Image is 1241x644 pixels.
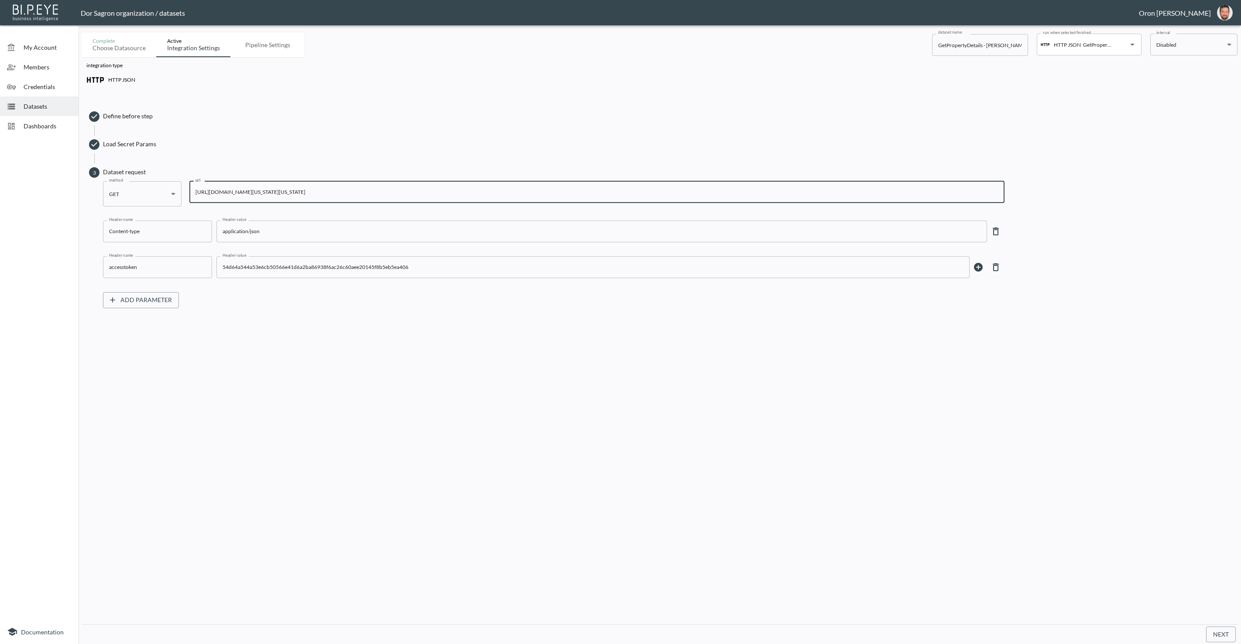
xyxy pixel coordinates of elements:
[109,191,119,197] span: GET
[24,121,72,131] span: Dashboards
[1043,30,1091,35] label: run when selected finished
[167,44,220,52] div: Integration settings
[7,627,72,637] a: Documentation
[11,2,61,22] img: bipeye-logo
[108,76,135,83] p: HTTP JSON
[103,292,179,308] button: Add Parameter
[21,628,64,636] span: Documentation
[24,82,72,91] span: Credentials
[223,252,246,258] label: Header value
[103,112,1233,121] span: Define before step
[81,9,1139,17] div: Dor Sagron organization / datasets
[195,177,201,183] label: url
[24,43,72,52] span: My Account
[223,217,246,222] label: Header value
[24,102,72,111] span: Datasets
[103,140,1233,148] span: Load Secret Params
[938,29,962,35] label: dataset name
[245,41,290,49] div: Pipeline settings
[189,181,1004,203] input: https://httpbin.org/anything
[24,62,72,72] span: Members
[93,169,96,176] text: 3
[109,177,123,183] label: method
[1081,38,1113,52] input: Select dataset
[1217,5,1233,21] img: f7df4f0b1e237398fe25aedd0497c453
[93,44,146,52] div: Choose datasource
[93,38,146,44] div: Complete
[1156,30,1170,35] label: interval
[1206,627,1236,643] button: Next
[1126,38,1138,51] button: Open
[109,217,133,222] label: Header name
[1041,40,1049,49] img: http icon
[103,168,1233,176] span: Dataset request
[167,38,220,44] div: Active
[1054,41,1081,48] p: HTTP JSON
[86,62,1233,71] p: integration type
[1139,9,1211,17] div: Oron [PERSON_NAME]
[109,252,133,258] label: Header name
[86,71,104,89] img: http icon
[1211,2,1239,23] button: oron@bipeye.com
[1156,40,1224,50] div: Disabled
